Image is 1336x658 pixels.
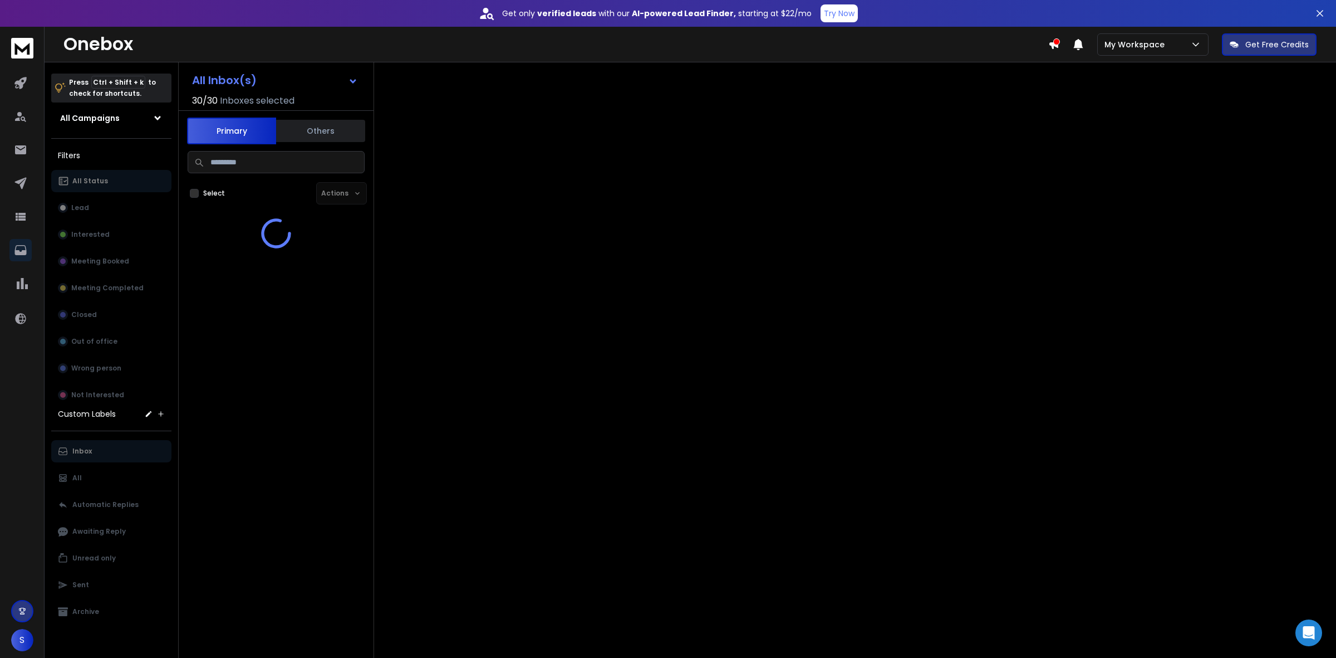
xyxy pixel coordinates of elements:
[11,629,33,651] button: S
[632,8,736,19] strong: AI-powered Lead Finder,
[192,96,218,106] span: 30 / 30
[183,69,367,91] button: All Inbox(s)
[51,107,171,129] button: All Campaigns
[58,408,116,420] h3: Custom Labels
[1295,620,1322,646] div: Open Intercom Messenger
[91,76,145,89] span: Ctrl + Shift + k
[537,8,596,19] strong: verified leads
[502,8,812,19] p: Get only with our starting at $22/mo
[1222,33,1317,56] button: Get Free Credits
[51,148,171,163] h3: Filters
[11,38,33,59] img: logo
[276,119,365,143] button: Others
[63,34,1048,55] h1: Onebox
[220,96,294,106] h3: Inboxes selected
[824,8,854,19] p: Try Now
[192,75,257,86] h1: All Inbox(s)
[187,118,276,144] button: Primary
[203,189,225,198] label: Select
[1245,39,1309,50] p: Get Free Credits
[1104,39,1169,50] p: My Workspace
[69,77,156,99] p: Press to check for shortcuts.
[821,4,858,22] button: Try Now
[60,113,120,124] h1: All Campaigns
